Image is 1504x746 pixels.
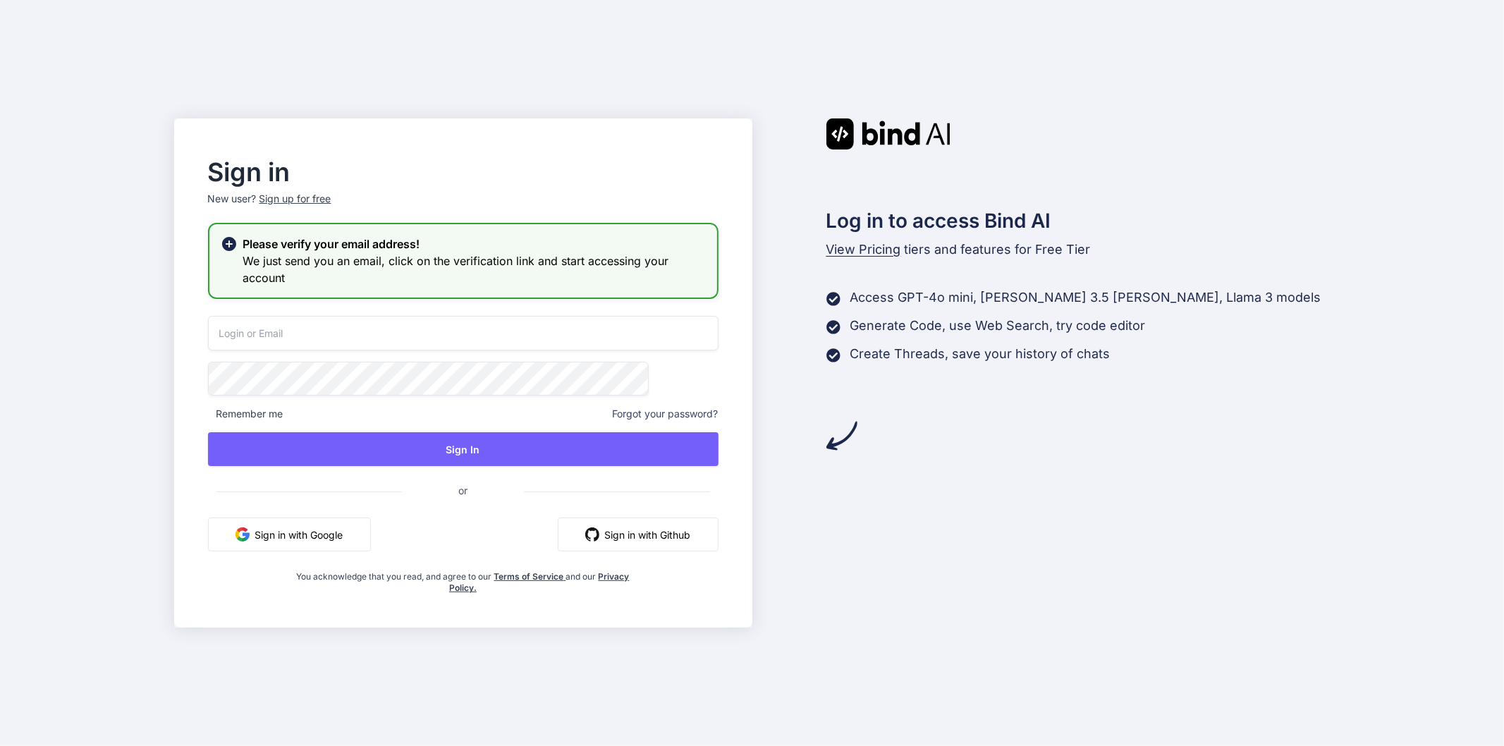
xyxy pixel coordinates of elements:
button: Sign In [208,432,719,466]
button: Sign in with Google [208,518,371,551]
a: Privacy Policy. [449,571,630,593]
span: Remember me [208,407,283,421]
h2: Sign in [208,161,719,183]
span: Forgot your password? [613,407,719,421]
p: New user? [208,192,719,223]
h2: Log in to access Bind AI [826,206,1331,236]
input: Login or Email [208,316,719,350]
span: View Pricing [826,242,901,257]
img: arrow [826,420,857,451]
div: Sign up for free [259,192,331,206]
p: Generate Code, use Web Search, try code editor [850,316,1146,336]
h2: Please verify your email address! [243,236,706,252]
p: Access GPT-4o mini, [PERSON_NAME] 3.5 [PERSON_NAME], Llama 3 models [850,288,1321,307]
button: Sign in with Github [558,518,719,551]
img: Bind AI logo [826,118,950,149]
div: You acknowledge that you read, and agree to our and our [293,563,633,594]
span: or [402,473,524,508]
img: github [585,527,599,542]
a: Terms of Service [494,571,566,582]
p: Create Threads, save your history of chats [850,344,1111,364]
h3: We just send you an email, click on the verification link and start accessing your account [243,252,706,286]
p: tiers and features for Free Tier [826,240,1331,259]
img: google [236,527,250,542]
